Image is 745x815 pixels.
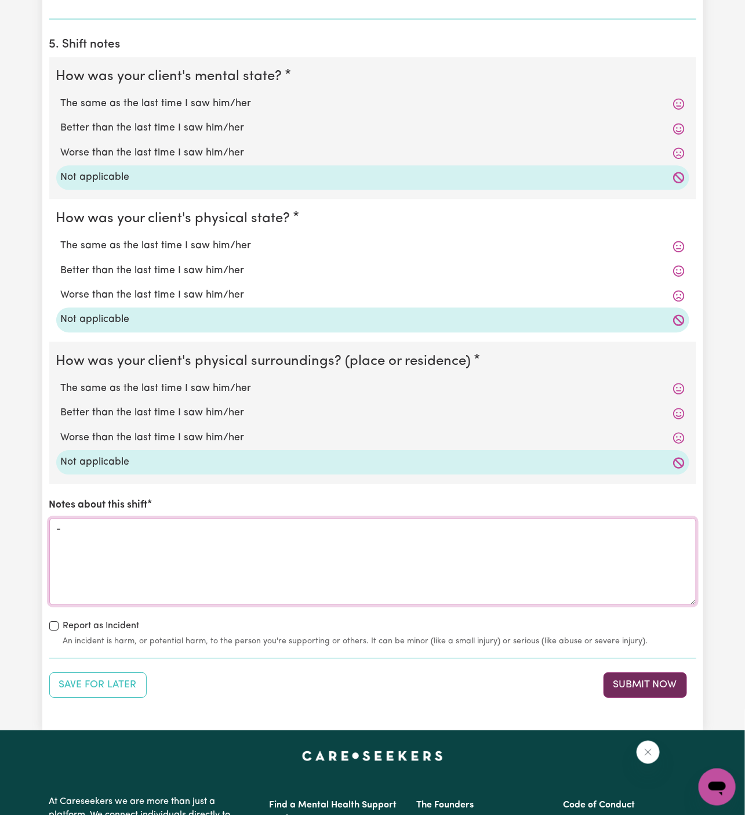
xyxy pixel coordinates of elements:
a: Code of Conduct [563,800,635,810]
label: Not applicable [61,170,685,185]
label: Better than the last time I saw him/her [61,263,685,278]
label: Report as Incident [63,619,140,633]
iframe: Button to launch messaging window [699,769,736,806]
label: Better than the last time I saw him/her [61,405,685,421]
a: Careseekers home page [302,751,443,760]
legend: How was your client's mental state? [56,66,287,87]
a: The Founders [416,800,474,810]
legend: How was your client's physical surroundings? (place or residence) [56,351,476,372]
label: Worse than the last time I saw him/her [61,430,685,445]
legend: How was your client's physical state? [56,208,295,229]
label: Notes about this shift [49,498,148,513]
button: Submit your job report [604,672,687,698]
h2: 5. Shift notes [49,38,696,52]
label: Better than the last time I saw him/her [61,121,685,136]
span: Need any help? [7,8,70,17]
label: The same as the last time I saw him/her [61,96,685,111]
small: An incident is harm, or potential harm, to the person you're supporting or others. It can be mino... [63,635,696,647]
label: Not applicable [61,455,685,470]
label: Worse than the last time I saw him/her [61,146,685,161]
label: The same as the last time I saw him/her [61,381,685,396]
label: Worse than the last time I saw him/her [61,288,685,303]
iframe: Close message [637,741,660,764]
label: Not applicable [61,312,685,327]
textarea: - [49,518,696,605]
label: The same as the last time I saw him/her [61,238,685,253]
button: Save your job report [49,672,147,698]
